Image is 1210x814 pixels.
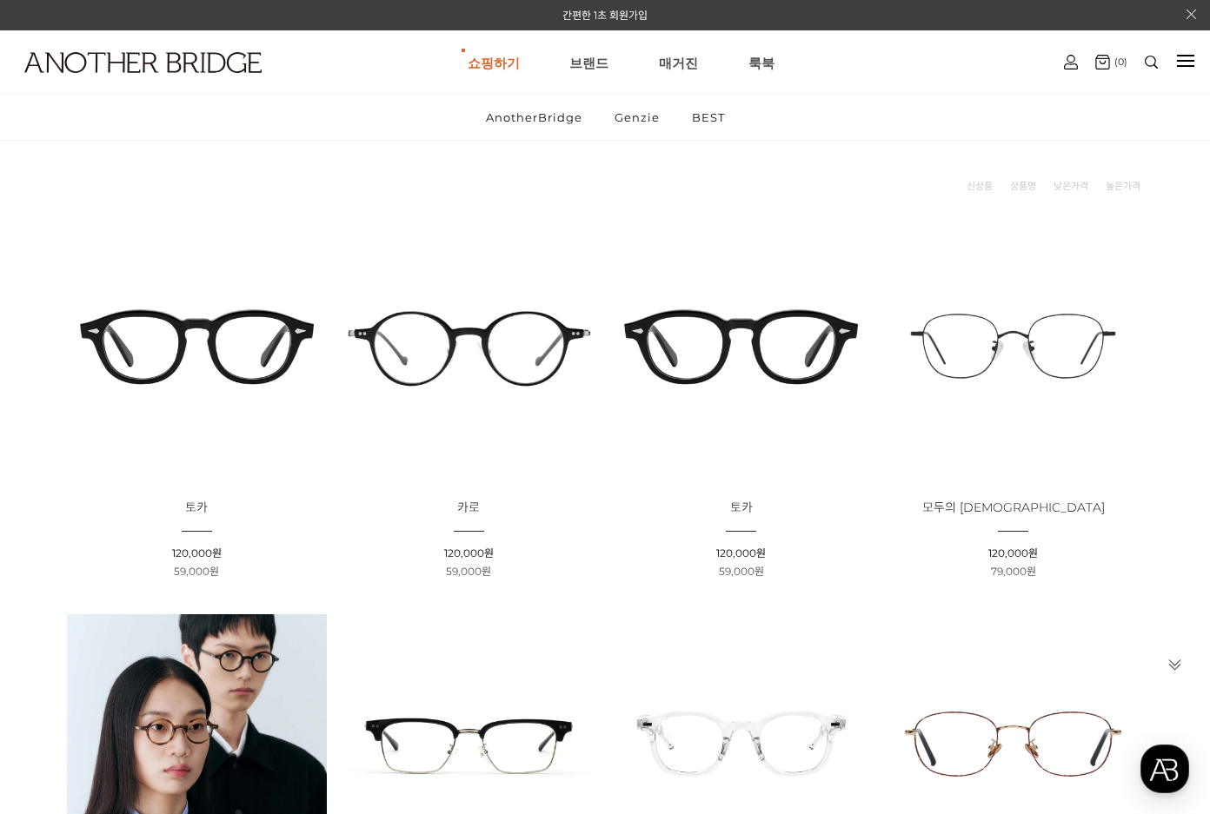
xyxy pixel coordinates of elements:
[185,500,208,515] span: 토카
[115,551,224,594] a: 대화
[569,31,608,94] a: 브랜드
[339,216,599,476] img: 카로 - 감각적인 디자인의 패션 아이템 이미지
[611,216,871,476] img: 토카 아세테이트 안경 - 다양한 스타일에 맞는 뿔테 안경 이미지
[1095,55,1127,69] a: (0)
[562,9,648,22] a: 간편한 1초 회원가입
[677,95,740,140] a: BEST
[719,565,764,578] span: 59,000원
[988,546,1038,559] span: 120,000원
[446,565,491,578] span: 59,000원
[730,501,753,514] a: 토카
[159,578,180,592] span: 대화
[172,546,222,559] span: 120,000원
[922,500,1105,515] span: 모두의 [DEMOGRAPHIC_DATA]
[1064,55,1078,69] img: cart
[1145,56,1158,69] img: search
[269,577,289,591] span: 설정
[444,546,494,559] span: 120,000원
[883,216,1143,476] img: 모두의 안경 - 다양한 크기에 맞춘 다용도 디자인 이미지
[967,177,993,195] a: 신상품
[1106,177,1140,195] a: 높은가격
[224,551,334,594] a: 설정
[457,500,480,515] span: 카로
[9,52,190,116] a: logo
[716,546,766,559] span: 120,000원
[748,31,775,94] a: 룩북
[5,551,115,594] a: 홈
[659,31,698,94] a: 매거진
[600,95,675,140] a: Genzie
[730,500,753,515] span: 토카
[174,565,219,578] span: 59,000원
[1095,55,1110,69] img: cart
[55,577,65,591] span: 홈
[1110,56,1127,68] span: (0)
[67,216,327,476] img: 토카 아세테이트 뿔테 안경 이미지
[185,501,208,514] a: 토카
[1054,177,1088,195] a: 낮은가격
[24,52,262,73] img: logo
[471,95,597,140] a: AnotherBridge
[468,31,520,94] a: 쇼핑하기
[991,565,1036,578] span: 79,000원
[457,501,480,514] a: 카로
[1010,177,1036,195] a: 상품명
[922,501,1105,514] a: 모두의 [DEMOGRAPHIC_DATA]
